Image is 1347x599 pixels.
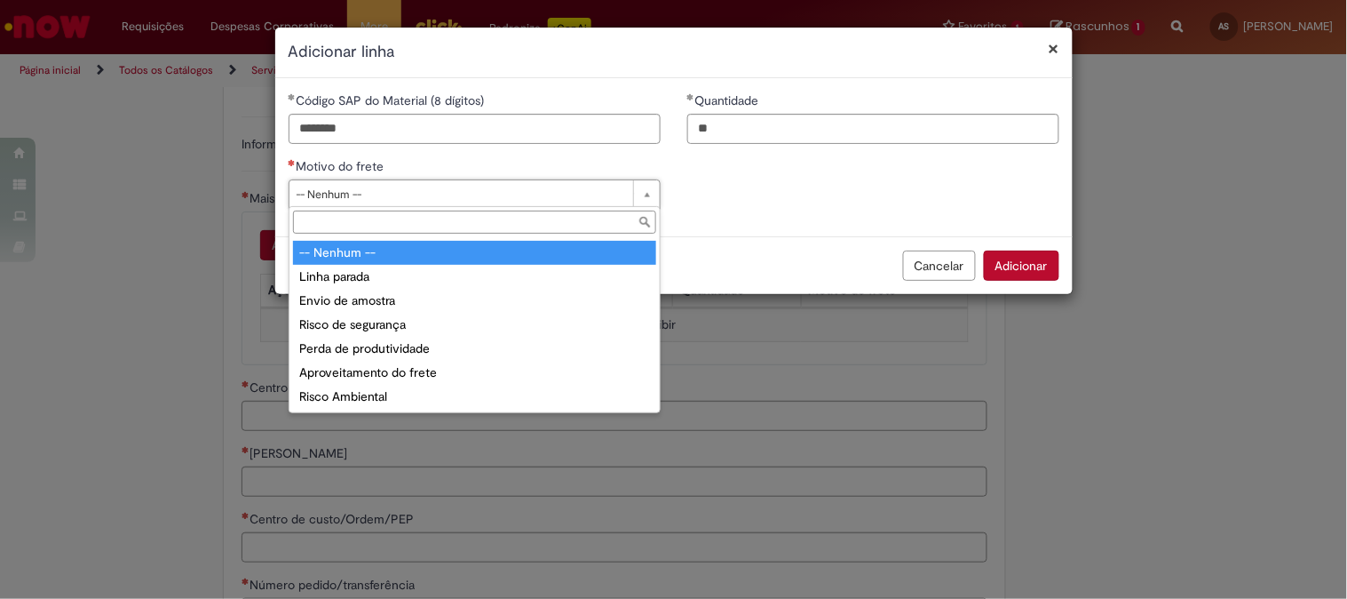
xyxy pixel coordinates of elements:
[293,241,656,265] div: -- Nenhum --
[289,237,660,412] ul: Motivo do frete
[293,385,656,409] div: Risco Ambiental
[293,337,656,361] div: Perda de produtividade
[293,361,656,385] div: Aproveitamento do frete
[293,265,656,289] div: Linha parada
[293,289,656,313] div: Envio de amostra
[293,313,656,337] div: Risco de segurança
